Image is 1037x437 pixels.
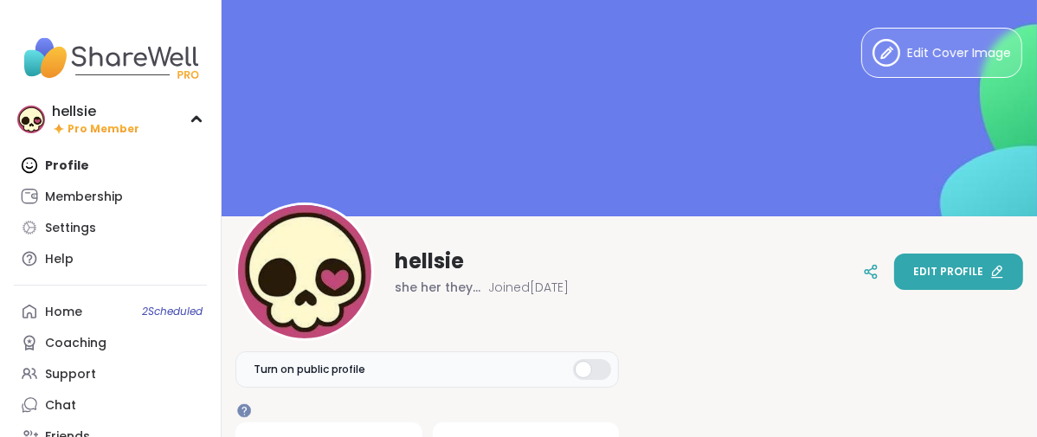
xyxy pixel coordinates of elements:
[45,366,96,383] div: Support
[395,279,481,296] span: she her they them
[237,403,251,417] iframe: Spotlight
[45,189,123,206] div: Membership
[45,251,74,268] div: Help
[254,362,365,377] span: Turn on public profile
[14,243,207,274] a: Help
[17,106,45,133] img: hellsie
[45,335,106,352] div: Coaching
[45,397,76,415] div: Chat
[142,305,203,318] span: 2 Scheduled
[907,44,1011,62] span: Edit Cover Image
[14,389,207,421] a: Chat
[861,28,1022,78] button: Edit Cover Image
[14,181,207,212] a: Membership
[238,205,371,338] img: hellsie
[14,296,207,327] a: Home2Scheduled
[14,212,207,243] a: Settings
[913,264,983,280] span: Edit profile
[45,304,82,321] div: Home
[14,327,207,358] a: Coaching
[52,102,139,121] div: hellsie
[14,358,207,389] a: Support
[68,122,139,137] span: Pro Member
[14,28,207,88] img: ShareWell Nav Logo
[488,279,569,296] span: Joined [DATE]
[395,247,464,275] span: hellsie
[45,220,96,237] div: Settings
[894,254,1023,290] button: Edit profile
